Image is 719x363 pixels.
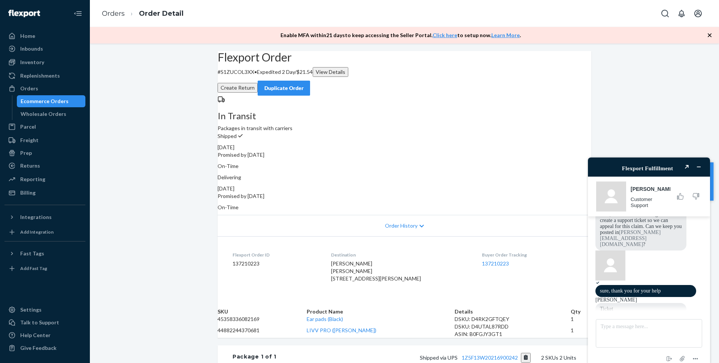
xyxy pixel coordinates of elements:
a: Replenishments [4,70,85,82]
th: Details [455,308,571,315]
div: Package 1 of 1 [233,353,276,363]
p: On-Time [218,204,591,211]
div: DSKU: D4RK2GFTQEY [455,315,571,323]
a: Prep [4,147,85,159]
div: Prep [20,149,32,157]
button: Create Return [218,83,258,93]
td: 1 [571,315,591,323]
span: • [254,69,257,75]
div: View Details [316,68,345,76]
button: Open notifications [674,6,689,21]
div: Replenishments [20,72,60,79]
p: Enable MFA within 21 days to keep accessing the Seller Portal. to setup now. . [280,31,521,39]
a: Parcel [4,121,85,133]
div: Help Center [20,331,51,339]
a: 137210223 [482,260,509,267]
button: Close Navigation [70,6,85,21]
a: Orders [102,9,125,18]
p: Promised by [DATE] [218,192,591,200]
a: Help Center [4,329,85,341]
a: LIVV PRO ([PERSON_NAME]) [307,327,376,333]
dt: Destination [331,252,470,258]
div: 2 SKUs 2 Units [276,353,576,363]
a: Settings [4,304,85,316]
span: Order History [385,222,418,229]
button: Duplicate Order [258,81,310,96]
button: Fast Tags [4,247,85,259]
p: Promised by [DATE] [218,151,591,159]
div: Inbounds [20,45,43,52]
td: 44882244370681 [218,323,307,338]
dt: Flexport Order ID [233,252,319,258]
iframe: Find more information here [579,148,719,363]
div: Integrations [20,213,52,221]
div: Billing [20,189,36,196]
a: Inventory [4,56,85,68]
div: Inventory [20,58,44,66]
a: Learn More [491,32,520,38]
button: End chat [84,206,96,215]
div: Ecommerce Orders [21,97,69,105]
a: Home [4,30,85,42]
div: Packages in transit with carriers [218,111,591,132]
td: 45358336082169 [218,315,307,323]
a: Click here [433,32,457,38]
p: # S1ZUCOL3XX / $21.54 [218,67,591,77]
div: Wholesale Orders [21,110,66,118]
button: View Details [313,67,348,77]
p: Delivering [218,174,591,181]
a: 1Z5F13W20216900242 [462,354,518,361]
div: Parcel [20,123,36,130]
div: [DATE] [218,185,591,192]
div: Fast Tags [20,250,44,257]
img: Flexport logo [8,10,40,17]
div: Home [20,32,35,40]
td: 1 [571,323,591,338]
span: Shipped via UPS [420,354,531,361]
div: ASIN: B0FGJY3GT1 [455,330,571,338]
div: Add Integration [20,229,54,235]
span: [PERSON_NAME] [PERSON_NAME] [STREET_ADDRESS][PERSON_NAME] [331,260,421,282]
button: Open Search Box [658,6,673,21]
th: SKU [218,308,307,315]
p: Shipped [218,132,591,140]
ol: breadcrumbs [96,3,189,25]
a: Add Integration [4,226,85,238]
a: Ecommerce Orders [17,95,86,107]
div: Freight [20,136,39,144]
h2: Flexport Order [218,51,591,63]
div: DSKU: D4UTAL87RDD [455,323,571,330]
div: Talk to Support [20,319,59,326]
div: [DATE] [218,144,591,151]
th: Product Name [307,308,455,315]
a: Ear pads (Black) [307,316,343,322]
dd: 137210223 [233,260,319,267]
a: Add Fast Tag [4,262,85,274]
div: Settings [20,306,42,313]
button: Menu [110,206,122,215]
div: Orders [20,85,38,92]
a: Reporting [4,173,85,185]
div: Duplicate Order [264,84,304,92]
div: Reporting [20,175,45,183]
th: Qty [571,308,591,315]
a: Freight [4,134,85,146]
button: Copy tracking number [521,353,531,363]
a: Billing [4,187,85,199]
div: Returns [20,162,40,169]
a: Returns [4,160,85,172]
div: Give Feedback [20,344,57,352]
h3: In Transit [218,111,591,121]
